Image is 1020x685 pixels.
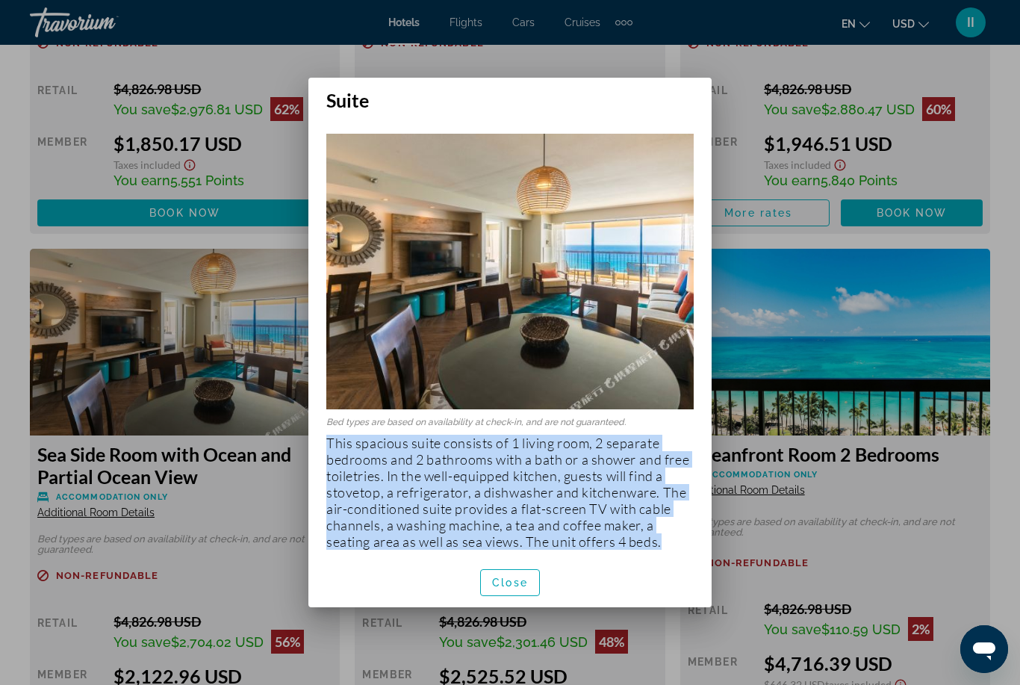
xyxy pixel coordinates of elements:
[326,417,694,427] p: Bed types are based on availability at check-in, and are not guaranteed.
[960,625,1008,673] iframe: Кнопка запуска окна обмена сообщениями
[326,134,694,409] img: 52330cee-5fc3-4d3c-a0b0-3aed024566b3.jpeg
[326,435,694,550] p: This spacious suite consists of 1 living room, 2 separate bedrooms and 2 bathrooms with a bath or...
[492,577,528,589] span: Close
[480,569,540,596] button: Close
[308,78,712,111] h2: Suite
